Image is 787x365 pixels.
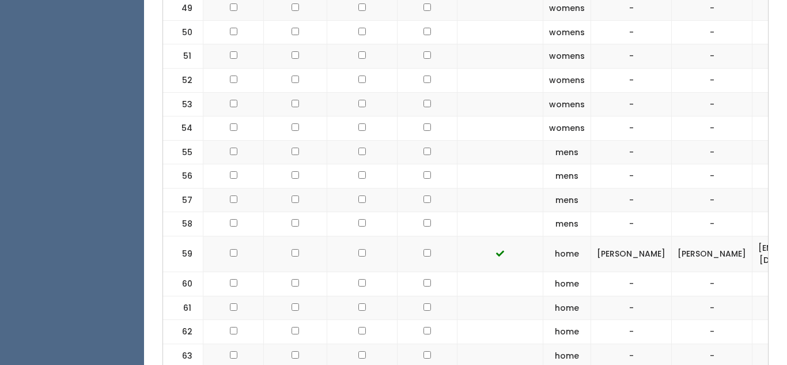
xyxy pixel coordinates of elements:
[543,164,591,189] td: mens
[591,320,672,344] td: -
[591,164,672,189] td: -
[672,116,752,141] td: -
[163,116,203,141] td: 54
[591,272,672,296] td: -
[672,164,752,189] td: -
[163,212,203,236] td: 58
[672,212,752,236] td: -
[163,69,203,93] td: 52
[163,92,203,116] td: 53
[591,92,672,116] td: -
[543,188,591,212] td: mens
[543,236,591,272] td: home
[591,140,672,164] td: -
[543,296,591,320] td: home
[591,212,672,236] td: -
[672,272,752,296] td: -
[672,320,752,344] td: -
[163,320,203,344] td: 62
[163,20,203,44] td: 50
[543,116,591,141] td: womens
[591,44,672,69] td: -
[591,236,672,272] td: [PERSON_NAME]
[163,296,203,320] td: 61
[591,188,672,212] td: -
[543,320,591,344] td: home
[543,20,591,44] td: womens
[672,20,752,44] td: -
[591,116,672,141] td: -
[672,140,752,164] td: -
[672,92,752,116] td: -
[543,92,591,116] td: womens
[543,140,591,164] td: mens
[543,44,591,69] td: womens
[163,164,203,189] td: 56
[591,20,672,44] td: -
[543,69,591,93] td: womens
[163,140,203,164] td: 55
[672,296,752,320] td: -
[672,236,752,272] td: [PERSON_NAME]
[163,188,203,212] td: 57
[672,44,752,69] td: -
[163,272,203,296] td: 60
[672,188,752,212] td: -
[163,44,203,69] td: 51
[591,296,672,320] td: -
[543,212,591,236] td: mens
[543,272,591,296] td: home
[672,69,752,93] td: -
[163,236,203,272] td: 59
[591,69,672,93] td: -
